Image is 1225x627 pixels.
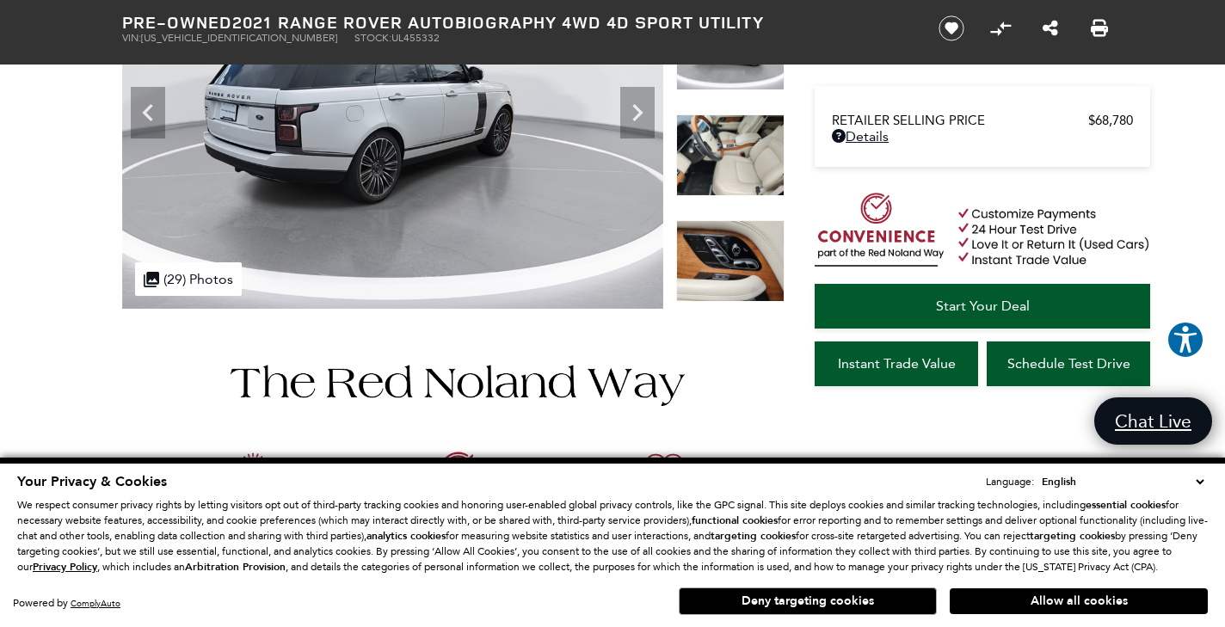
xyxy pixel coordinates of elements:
strong: Pre-Owned [122,10,232,34]
div: (29) Photos [135,262,242,296]
a: Retailer Selling Price $68,780 [832,113,1133,128]
select: Language Select [1037,473,1208,490]
span: Your Privacy & Cookies [17,472,167,491]
span: Start Your Deal [936,298,1030,314]
a: Details [832,128,1133,144]
span: Retailer Selling Price [832,113,1088,128]
p: We respect consumer privacy rights by letting visitors opt out of third-party tracking cookies an... [17,497,1208,575]
a: Chat Live [1094,397,1212,445]
button: Deny targeting cookies [679,587,937,615]
a: Start Your Deal [815,284,1150,329]
aside: Accessibility Help Desk [1167,321,1204,362]
span: VIN: [122,32,141,44]
span: [US_VEHICLE_IDENTIFICATION_NUMBER] [141,32,337,44]
button: Compare Vehicle [988,15,1013,41]
u: Privacy Policy [33,560,97,574]
span: $68,780 [1088,113,1133,128]
a: Instant Trade Value [815,341,978,386]
strong: functional cookies [692,513,778,527]
button: Save vehicle [933,15,970,42]
span: Schedule Test Drive [1007,355,1130,372]
strong: Arbitration Provision [185,560,286,574]
a: Print this Pre-Owned 2021 Range Rover Autobiography 4WD 4D Sport Utility [1091,18,1108,39]
div: Previous [131,87,165,138]
strong: targeting cookies [1030,529,1115,543]
strong: analytics cookies [366,529,446,543]
img: Used 2021 Fuji White Land Rover Autobiography image 10 [676,114,785,196]
img: Used 2021 Fuji White Land Rover Autobiography image 11 [676,220,785,302]
div: Powered by [13,598,120,609]
span: Stock: [354,32,391,44]
h1: 2021 Range Rover Autobiography 4WD 4D Sport Utility [122,13,909,32]
button: Explore your accessibility options [1167,321,1204,359]
a: Schedule Test Drive [987,341,1150,386]
span: Chat Live [1106,409,1200,433]
a: ComplyAuto [71,598,120,609]
a: Share this Pre-Owned 2021 Range Rover Autobiography 4WD 4D Sport Utility [1043,18,1058,39]
strong: targeting cookies [711,529,796,543]
button: Allow all cookies [950,588,1208,614]
div: Language: [986,476,1034,487]
span: UL455332 [391,32,440,44]
span: Instant Trade Value [838,355,956,372]
strong: essential cookies [1086,498,1166,512]
div: Next [620,87,655,138]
